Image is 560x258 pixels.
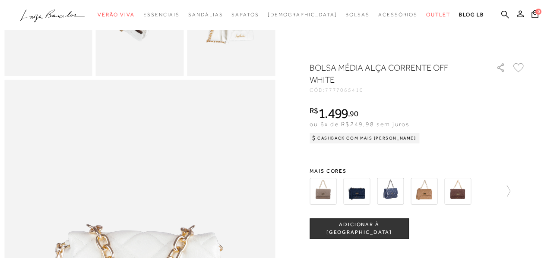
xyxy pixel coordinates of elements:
i: R$ [310,107,318,115]
span: 1.499 [318,106,348,121]
span: ou 6x de R$249,98 sem juros [310,121,409,127]
span: Essenciais [143,12,180,18]
span: [DEMOGRAPHIC_DATA] [268,12,337,18]
i: , [348,110,358,118]
img: BOLSA MÉDIA ALÇA CORRENTE AZUL [343,178,370,205]
span: Outlet [426,12,450,18]
span: BLOG LB [459,12,484,18]
button: 0 [529,9,541,21]
a: categoryNavScreenReaderText [143,7,180,23]
span: Acessórios [378,12,418,18]
a: noSubCategoriesText [268,7,337,23]
a: BLOG LB [459,7,484,23]
a: categoryNavScreenReaderText [98,7,135,23]
div: CÓD: [310,87,482,93]
div: Cashback com Mais [PERSON_NAME] [310,133,420,143]
span: Sapatos [231,12,259,18]
span: ADICIONAR À [GEOGRAPHIC_DATA] [310,221,408,236]
span: 7777065410 [325,87,364,93]
span: Sandálias [188,12,223,18]
h1: BOLSA MÉDIA ALÇA CORRENTE OFF WHITE [310,62,471,86]
span: Mais cores [310,168,525,174]
span: 90 [350,109,358,118]
img: BOLSA MÉDIA ALÇA CORRENTE CAFÉ [444,178,471,205]
span: Bolsas [345,12,370,18]
span: Verão Viva [98,12,135,18]
span: 0 [535,9,541,15]
img: BOLSA DE MATELASSÊ COM BOLSO FRONTAL EM COURO CINZA DUMBO MÉDIA [310,178,336,205]
a: categoryNavScreenReaderText [426,7,450,23]
a: categoryNavScreenReaderText [345,7,370,23]
button: ADICIONAR À [GEOGRAPHIC_DATA] [310,218,409,239]
a: categoryNavScreenReaderText [378,7,418,23]
a: categoryNavScreenReaderText [231,7,259,23]
img: BOLSA MÉDIA ALÇA CORRENTE AZUL MARINHO [377,178,404,205]
a: categoryNavScreenReaderText [188,7,223,23]
img: BOLSA MÉDIA ALÇA CORRENTE BEGE [411,178,437,205]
